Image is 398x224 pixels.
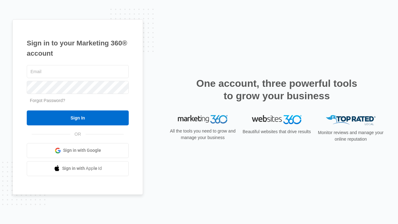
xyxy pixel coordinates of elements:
[27,161,129,176] a: Sign in with Apple Id
[27,38,129,58] h1: Sign in to your Marketing 360® account
[178,115,228,124] img: Marketing 360
[27,65,129,78] input: Email
[194,77,359,102] h2: One account, three powerful tools to grow your business
[27,110,129,125] input: Sign In
[242,128,312,135] p: Beautiful websites that drive results
[62,165,102,172] span: Sign in with Apple Id
[252,115,302,124] img: Websites 360
[326,115,376,125] img: Top Rated Local
[316,129,386,142] p: Monitor reviews and manage your online reputation
[30,98,65,103] a: Forgot Password?
[63,147,101,154] span: Sign in with Google
[27,143,129,158] a: Sign in with Google
[70,131,86,138] span: OR
[168,128,238,141] p: All the tools you need to grow and manage your business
